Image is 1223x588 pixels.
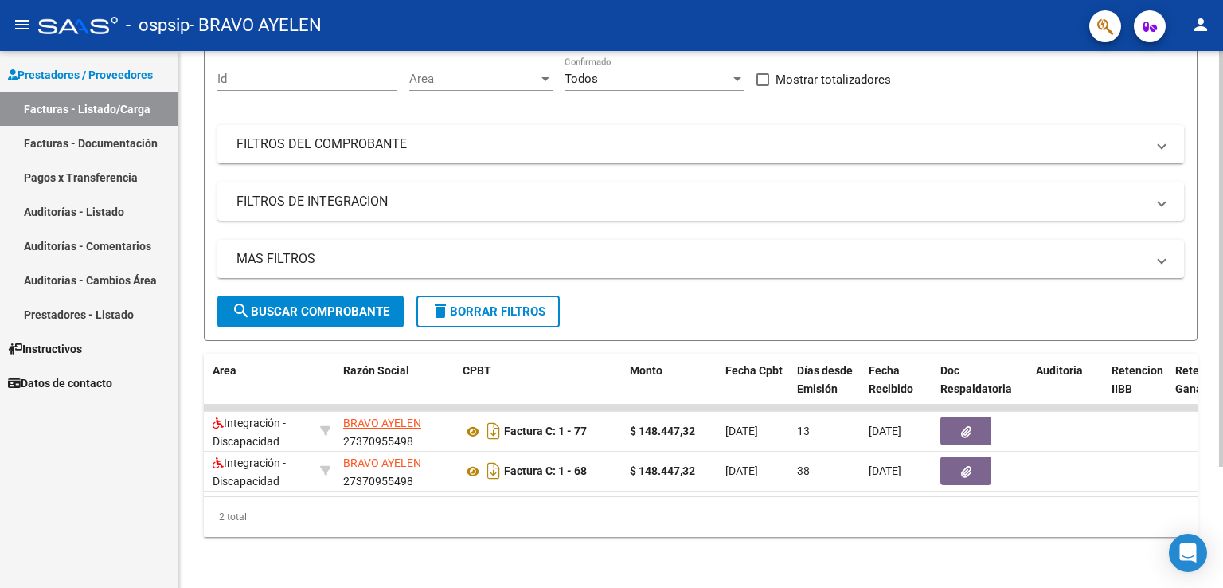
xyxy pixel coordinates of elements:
[483,418,504,444] i: Descargar documento
[1105,354,1169,424] datatable-header-cell: Retencion IIBB
[456,354,623,424] datatable-header-cell: CPBT
[1036,364,1083,377] span: Auditoria
[8,374,112,392] span: Datos de contacto
[8,66,153,84] span: Prestadores / Proveedores
[630,465,695,477] strong: $ 148.447,32
[934,354,1030,424] datatable-header-cell: Doc Respaldatoria
[869,364,913,395] span: Fecha Recibido
[217,125,1184,163] mat-expansion-panel-header: FILTROS DEL COMPROBANTE
[217,182,1184,221] mat-expansion-panel-header: FILTROS DE INTEGRACION
[725,425,758,437] span: [DATE]
[869,425,901,437] span: [DATE]
[463,364,491,377] span: CPBT
[232,304,389,319] span: Buscar Comprobante
[409,72,538,86] span: Area
[126,8,190,43] span: - ospsip
[1030,354,1105,424] datatable-header-cell: Auditoria
[862,354,934,424] datatable-header-cell: Fecha Recibido
[504,425,587,438] strong: Factura C: 1 - 77
[1112,364,1163,395] span: Retencion IIBB
[343,414,450,448] div: 27370955498
[190,8,322,43] span: - BRAVO AYELEN
[343,454,450,488] div: 27370955498
[217,240,1184,278] mat-expansion-panel-header: MAS FILTROS
[343,457,421,469] span: BRAVO AYELEN
[719,354,791,424] datatable-header-cell: Fecha Cpbt
[483,458,504,484] i: Descargar documento
[213,457,286,488] span: Integración - Discapacidad
[343,364,409,377] span: Razón Social
[13,15,32,34] mat-icon: menu
[797,364,853,395] span: Días desde Emisión
[236,135,1146,153] mat-panel-title: FILTROS DEL COMPROBANTE
[725,465,758,477] span: [DATE]
[797,425,810,437] span: 13
[504,465,587,478] strong: Factura C: 1 - 68
[791,354,862,424] datatable-header-cell: Días desde Emisión
[337,354,456,424] datatable-header-cell: Razón Social
[725,364,783,377] span: Fecha Cpbt
[630,364,662,377] span: Monto
[343,417,421,429] span: BRAVO AYELEN
[236,193,1146,210] mat-panel-title: FILTROS DE INTEGRACION
[204,497,1198,537] div: 2 total
[630,425,695,437] strong: $ 148.447,32
[940,364,1012,395] span: Doc Respaldatoria
[869,465,901,477] span: [DATE]
[1169,534,1207,572] div: Open Intercom Messenger
[206,354,314,424] datatable-header-cell: Area
[217,296,404,327] button: Buscar Comprobante
[232,301,251,320] mat-icon: search
[213,364,236,377] span: Area
[431,304,545,319] span: Borrar Filtros
[565,72,598,86] span: Todos
[213,417,286,448] span: Integración - Discapacidad
[776,70,891,89] span: Mostrar totalizadores
[623,354,719,424] datatable-header-cell: Monto
[8,340,82,358] span: Instructivos
[797,465,810,477] span: 38
[416,296,560,327] button: Borrar Filtros
[431,301,450,320] mat-icon: delete
[1191,15,1210,34] mat-icon: person
[236,250,1146,268] mat-panel-title: MAS FILTROS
